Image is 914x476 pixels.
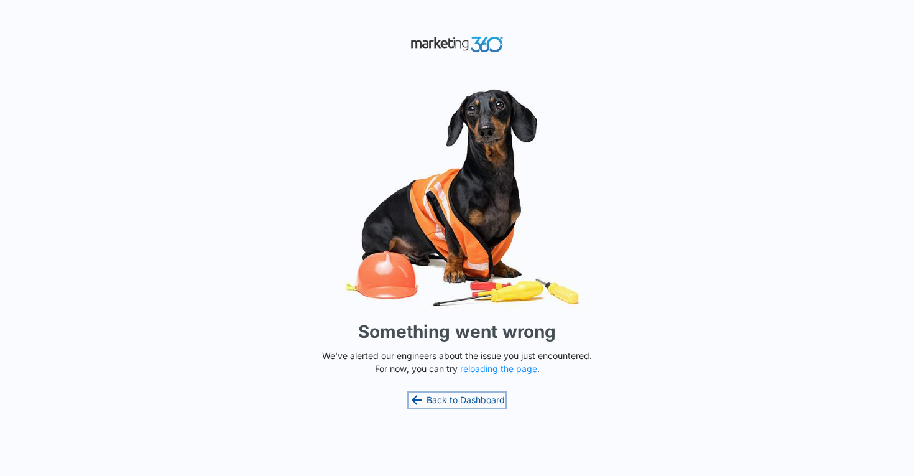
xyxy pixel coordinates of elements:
[270,82,644,314] img: Sad Dog
[317,349,597,375] p: We've alerted our engineers about the issue you just encountered. For now, you can try .
[410,34,504,55] img: Marketing 360 Logo
[409,393,505,408] a: Back to Dashboard
[460,364,537,374] button: reloading the page
[358,319,556,345] h1: Something went wrong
